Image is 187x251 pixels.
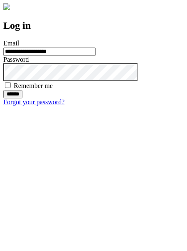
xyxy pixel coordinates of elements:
a: Forgot your password? [3,98,64,105]
label: Password [3,56,29,63]
label: Remember me [14,82,53,89]
h2: Log in [3,20,184,31]
label: Email [3,40,19,47]
img: logo-4e3dc11c47720685a147b03b5a06dd966a58ff35d612b21f08c02c0306f2b779.png [3,3,10,10]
